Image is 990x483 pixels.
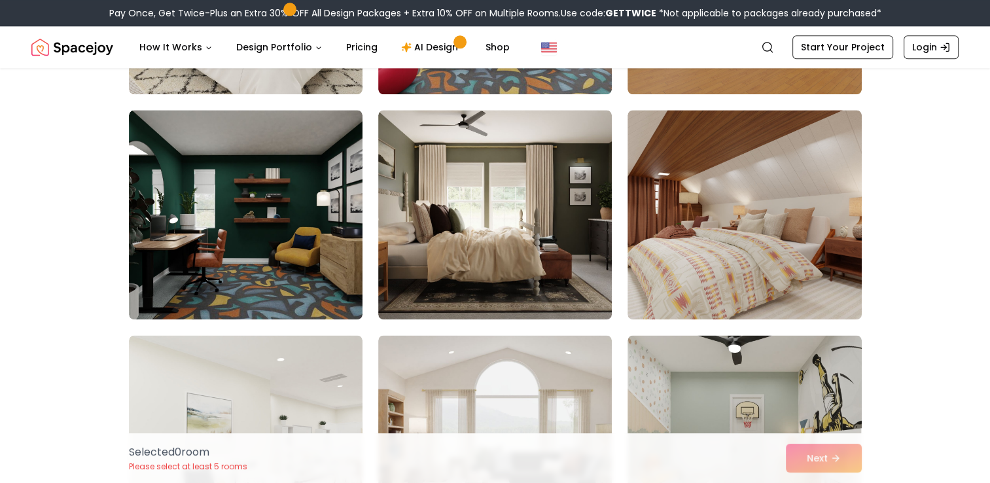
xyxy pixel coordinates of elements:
[904,35,959,59] a: Login
[541,39,557,55] img: United States
[129,34,520,60] nav: Main
[792,35,893,59] a: Start Your Project
[391,34,472,60] a: AI Design
[31,34,113,60] img: Spacejoy Logo
[31,34,113,60] a: Spacejoy
[378,110,612,319] img: Room room-23
[31,26,959,68] nav: Global
[628,110,861,319] img: Room room-24
[605,7,656,20] b: GETTWICE
[109,7,881,20] div: Pay Once, Get Twice-Plus an Extra 30% OFF All Design Packages + Extra 10% OFF on Multiple Rooms.
[336,34,388,60] a: Pricing
[656,7,881,20] span: *Not applicable to packages already purchased*
[561,7,656,20] span: Use code:
[129,34,223,60] button: How It Works
[129,110,362,319] img: Room room-22
[129,461,247,472] p: Please select at least 5 rooms
[226,34,333,60] button: Design Portfolio
[475,34,520,60] a: Shop
[129,444,247,460] p: Selected 0 room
